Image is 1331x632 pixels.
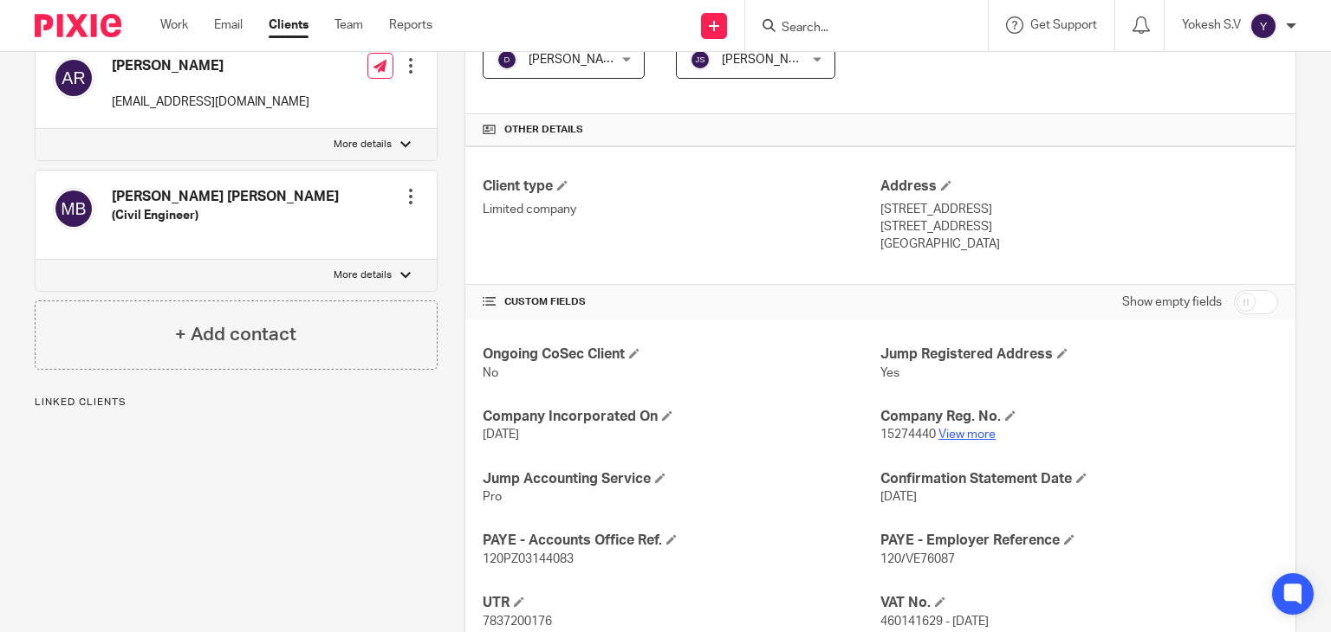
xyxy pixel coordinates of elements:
h4: Confirmation Statement Date [880,470,1278,488]
span: Pro [483,491,502,503]
p: Limited company [483,201,880,218]
h4: PAYE - Accounts Office Ref. [483,532,880,550]
span: 15274440 [880,429,936,441]
label: Show empty fields [1122,293,1222,311]
a: Email [214,16,243,34]
img: svg%3E [497,49,517,70]
p: [STREET_ADDRESS] [880,218,1278,235]
h4: CUSTOM FIELDS [483,295,880,309]
h4: + Add contact [175,321,296,348]
span: Other details [504,123,583,137]
h4: PAYE - Employer Reference [880,532,1278,550]
h4: Ongoing CoSec Client [483,345,880,364]
a: Work [160,16,188,34]
span: Get Support [1030,19,1097,31]
h4: Address [880,177,1278,196]
p: More details [334,268,392,282]
img: svg%3E [53,57,94,99]
span: 120/VE76087 [880,553,955,565]
a: Reports [389,16,432,34]
p: More details [334,138,392,152]
input: Search [780,21,936,36]
h4: Company Reg. No. [880,408,1278,426]
span: 120PZ03144083 [483,553,574,565]
h4: Jump Accounting Service [483,470,880,488]
img: svg%3E [53,188,94,229]
span: [DATE] [880,491,917,503]
span: No [483,367,498,379]
p: [EMAIL_ADDRESS][DOMAIN_NAME] [112,94,309,111]
span: [DATE] [483,429,519,441]
h4: Client type [483,177,880,196]
h4: Company Incorporated On [483,408,880,426]
h5: (Civil Engineer) [112,207,339,224]
p: [GEOGRAPHIC_DATA] [880,235,1278,253]
p: Linked clients [35,396,438,410]
img: Pixie [35,14,121,37]
span: Yes [880,367,899,379]
img: svg%3E [690,49,711,70]
span: 460141629 - [DATE] [880,616,989,628]
span: 7837200176 [483,616,552,628]
span: [PERSON_NAME] S T [529,54,644,66]
a: Team [334,16,363,34]
h4: [PERSON_NAME] [PERSON_NAME] [112,188,339,206]
p: [STREET_ADDRESS] [880,201,1278,218]
h4: Jump Registered Address [880,345,1278,364]
h4: UTR [483,594,880,612]
p: Yokesh S.V [1182,16,1241,34]
h4: [PERSON_NAME] [112,57,309,75]
a: View more [938,429,996,441]
span: [PERSON_NAME] [722,54,817,66]
img: svg%3E [1250,12,1277,40]
a: Clients [269,16,308,34]
h4: VAT No. [880,594,1278,612]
